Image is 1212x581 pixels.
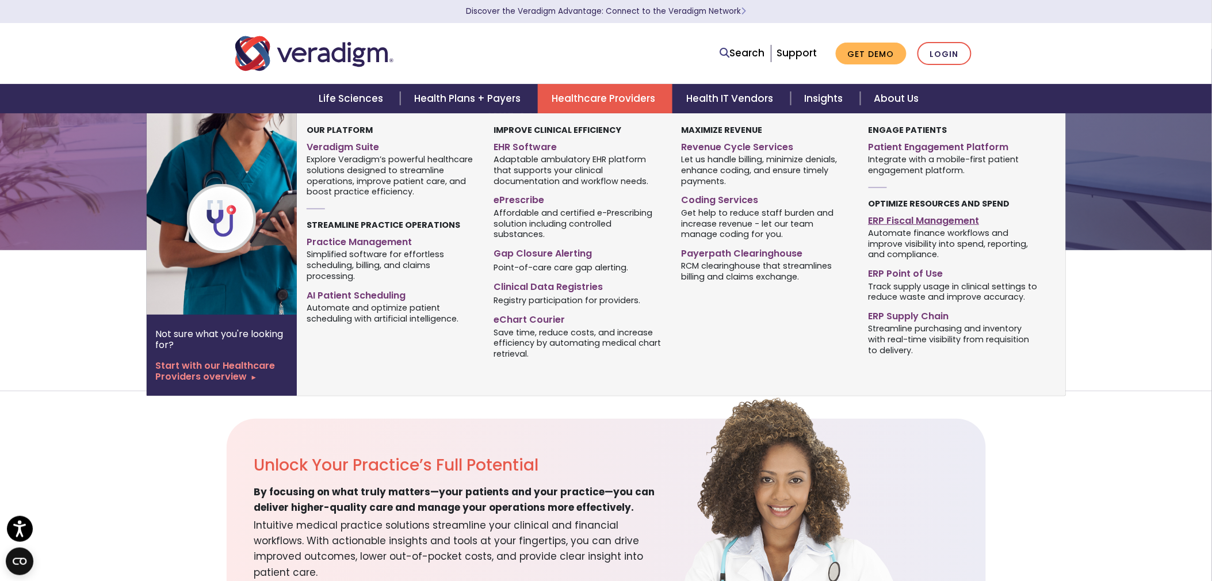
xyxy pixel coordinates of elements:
[305,84,400,113] a: Life Sciences
[869,154,1038,176] span: Integrate with a mobile-first patient engagement platform.
[147,113,332,315] img: Healthcare Provider
[307,301,476,324] span: Automate and optimize patient scheduling with artificial intelligence.
[869,227,1038,260] span: Automate finance workflows and improve visibility into spend, reporting, and compliance.
[836,43,907,65] a: Get Demo
[307,219,460,231] strong: Streamline Practice Operations
[869,280,1038,303] span: Track supply usage in clinical settings to reduce waste and improve accuracy.
[861,84,933,113] a: About Us
[917,42,972,66] a: Login
[681,207,851,240] span: Get help to reduce staff burden and increase revenue - let our team manage coding for you.
[307,249,476,282] span: Simplified software for effortless scheduling, billing, and claims processing.
[681,154,851,187] span: Let us handle billing, minimize denials, enhance coding, and ensure timely payments.
[791,84,861,113] a: Insights
[494,326,664,360] span: Save time, reduce costs, and increase efficiency by automating medical chart retrieval.
[307,285,476,302] a: AI Patient Scheduling
[254,456,670,475] h2: Unlock Your Practice’s Full Potential
[869,124,947,136] strong: Engage Patients
[720,45,765,61] a: Search
[681,260,851,282] span: RCM clearinghouse that streamlines billing and claims exchange.
[307,232,476,249] a: Practice Management
[681,124,762,136] strong: Maximize Revenue
[466,6,746,17] a: Discover the Veradigm Advantage: Connect to the Veradigm NetworkLearn More
[494,261,629,273] span: Point-of-care care gap alerting.
[307,124,373,136] strong: Our Platform
[254,515,670,580] span: Intuitive medical practice solutions streamline your clinical and financial workflows. With actio...
[777,46,817,60] a: Support
[400,84,538,113] a: Health Plans + Payers
[672,84,790,113] a: Health IT Vendors
[681,190,851,207] a: Coding Services
[494,243,664,260] a: Gap Closure Alerting
[494,309,664,326] a: eChart Courier
[869,306,1038,323] a: ERP Supply Chain
[235,35,393,72] img: Veradigm logo
[494,124,622,136] strong: Improve Clinical Efficiency
[6,548,33,575] button: Open CMP widget
[156,328,288,350] p: Not sure what you're looking for?
[307,154,476,197] span: Explore Veradigm’s powerful healthcare solutions designed to streamline operations, improve patie...
[307,137,476,154] a: Veradigm Suite
[494,295,641,306] span: Registry participation for providers.
[681,137,851,154] a: Revenue Cycle Services
[681,243,851,260] a: Payerpath Clearinghouse
[538,84,672,113] a: Healthcare Providers
[992,499,1198,567] iframe: Drift Chat Widget
[494,137,664,154] a: EHR Software
[869,323,1038,356] span: Streamline purchasing and inventory with real-time visibility from requisition to delivery.
[869,137,1038,154] a: Patient Engagement Platform
[869,211,1038,227] a: ERP Fiscal Management
[741,6,746,17] span: Learn More
[494,207,664,240] span: Affordable and certified e-Prescribing solution including controlled substances.
[254,484,670,515] span: By focusing on what truly matters—your patients and your practice—you can deliver higher-quality ...
[494,190,664,207] a: ePrescribe
[869,198,1010,209] strong: Optimize Resources and Spend
[494,154,664,187] span: Adaptable ambulatory EHR platform that supports your clinical documentation and workflow needs.
[494,277,664,293] a: Clinical Data Registries
[869,263,1038,280] a: ERP Point of Use
[156,360,288,382] a: Start with our Healthcare Providers overview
